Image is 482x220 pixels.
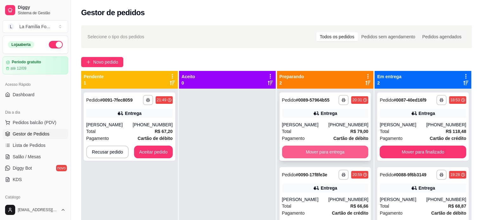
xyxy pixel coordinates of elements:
[358,32,419,41] div: Pedidos sem agendamento
[3,117,68,128] button: Pedidos balcão (PDV)
[86,122,133,128] div: [PERSON_NAME]
[282,97,296,103] span: Pedido
[3,107,68,117] div: Dia a dia
[282,146,369,158] button: Mover para entrega
[282,128,292,135] span: Total
[332,211,368,216] strong: Cartão de crédito
[84,80,104,86] p: 1
[282,210,305,217] span: Pagamento
[321,110,337,116] div: Entrega
[84,73,104,80] p: Pendente
[134,146,173,158] button: Aceitar pedido
[138,136,172,141] strong: Cartão de débito
[3,163,68,173] a: Diggy Botnovo
[18,207,58,212] span: [EMAIL_ADDRESS][DOMAIN_NAME]
[182,73,195,80] p: Aceito
[12,60,41,65] article: Período gratuito
[3,192,68,202] div: Catálogo
[13,165,32,171] span: Diggy Bot
[450,97,460,103] div: 18:53
[282,203,292,210] span: Total
[18,5,66,10] span: Diggy
[3,140,68,150] a: Lista de Pedidos
[10,66,26,71] article: até 12/09
[350,129,368,134] strong: R$ 79,00
[155,129,173,134] strong: R$ 67,20
[133,122,173,128] div: [PHONE_NUMBER]
[426,122,466,128] div: [PHONE_NUMBER]
[448,204,466,209] strong: R$ 68,87
[3,174,68,185] a: KDS
[380,135,402,142] span: Pagamento
[430,136,466,141] strong: Cartão de crédito
[426,196,466,203] div: [PHONE_NUMBER]
[380,196,426,203] div: [PERSON_NAME]
[394,172,427,177] strong: # 0088-9f6b3149
[280,73,304,80] p: Preparando
[380,97,394,103] span: Pedido
[13,142,46,148] span: Lista de Pedidos
[182,80,195,86] p: 0
[13,119,56,126] span: Pedidos balcão (PDV)
[328,122,368,128] div: [PHONE_NUMBER]
[333,136,368,141] strong: Cartão de débito
[328,196,368,203] div: [PHONE_NUMBER]
[431,211,466,216] strong: Cartão de débito
[86,135,109,142] span: Pagamento
[3,56,68,74] a: Período gratuitoaté 12/09
[8,41,34,48] div: Loja aberta
[377,80,401,86] p: 2
[394,97,427,103] strong: # 0087-40ed16f9
[419,185,435,191] div: Entrega
[380,128,389,135] span: Total
[282,172,296,177] span: Pedido
[282,196,329,203] div: [PERSON_NAME]
[419,32,465,41] div: Pedidos agendados
[13,176,22,183] span: KDS
[86,60,91,64] span: plus
[352,97,362,103] div: 20:31
[13,131,49,137] span: Gestor de Pedidos
[380,122,426,128] div: [PERSON_NAME]
[3,202,68,217] button: [EMAIL_ADDRESS][DOMAIN_NAME]
[321,185,337,191] div: Entrega
[18,10,66,16] span: Sistema de Gestão
[3,90,68,100] a: Dashboard
[377,73,401,80] p: Em entrega
[282,122,329,128] div: [PERSON_NAME]
[8,23,14,30] span: L
[3,20,68,33] button: Select a team
[87,33,144,40] span: Selecione o tipo dos pedidos
[86,146,129,158] button: Recusar pedido
[450,172,460,177] div: 19:28
[49,41,63,48] button: Alterar Status
[380,203,389,210] span: Total
[380,210,402,217] span: Pagamento
[86,97,100,103] span: Pedido
[13,154,41,160] span: Salão / Mesas
[93,59,118,66] span: Novo pedido
[282,135,305,142] span: Pagamento
[446,129,466,134] strong: R$ 118,48
[3,129,68,139] a: Gestor de Pedidos
[3,152,68,162] a: Salão / Mesas
[125,110,141,116] div: Entrega
[3,3,68,18] a: DiggySistema de Gestão
[296,97,330,103] strong: # 0089-57964b55
[419,110,435,116] div: Entrega
[316,32,358,41] div: Todos os pedidos
[352,172,362,177] div: 20:59
[350,204,368,209] strong: R$ 66,66
[380,172,394,177] span: Pedido
[100,97,133,103] strong: # 0091-7fec8059
[380,146,466,158] button: Mover para finalizado
[280,80,304,86] p: 2
[157,97,166,103] div: 21:49
[19,23,50,30] div: La Família Fo ...
[296,172,327,177] strong: # 0090-17f8fe3e
[81,8,145,18] h2: Gestor de pedidos
[3,79,68,90] div: Acesso Rápido
[81,57,123,67] button: Novo pedido
[86,128,96,135] span: Total
[13,91,35,98] span: Dashboard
